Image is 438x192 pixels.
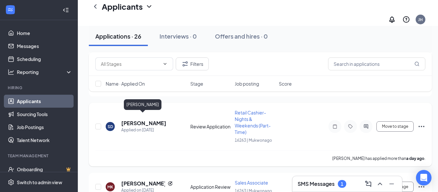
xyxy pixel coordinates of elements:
[63,7,69,13] svg: Collapse
[414,61,420,66] svg: MagnifyingGlass
[406,156,424,161] b: a day ago
[235,180,268,186] span: Sales Associate
[7,6,14,13] svg: WorkstreamLogo
[362,124,370,129] svg: ActiveChat
[108,124,113,129] div: SD
[17,69,73,75] div: Reporting
[17,27,72,40] a: Home
[375,179,385,189] button: ChevronUp
[235,80,259,87] span: Job posting
[190,80,203,87] span: Stage
[17,179,62,186] div: Switch to admin view
[386,179,397,189] button: Minimize
[363,179,373,189] button: ComposeMessage
[124,99,161,110] div: [PERSON_NAME]
[416,170,432,186] div: Open Intercom Messenger
[347,124,354,129] svg: Tag
[17,40,72,53] a: Messages
[402,16,410,23] svg: QuestionInfo
[418,17,423,22] div: JH
[17,121,72,134] a: Job Postings
[91,3,99,10] svg: ChevronLeft
[388,16,396,23] svg: Notifications
[341,181,343,187] div: 1
[121,180,165,187] h5: [PERSON_NAME]
[328,57,425,70] input: Search in applications
[376,180,384,188] svg: ChevronUp
[279,80,292,87] span: Score
[168,181,173,186] svg: Reapply
[176,57,209,70] button: Filter Filters
[298,180,335,187] h3: SMS Messages
[388,180,396,188] svg: Minimize
[215,32,268,40] div: Offers and hires · 0
[376,121,414,132] button: Move to stage
[160,32,197,40] div: Interviews · 0
[17,95,72,108] a: Applicants
[102,1,143,12] h1: Applicants
[121,127,166,133] div: Applied on [DATE]
[190,123,231,130] div: Review Application
[8,69,14,75] svg: Analysis
[331,124,339,129] svg: Note
[17,134,72,147] a: Talent Network
[145,3,153,10] svg: ChevronDown
[364,180,372,188] svg: ComposeMessage
[235,110,271,135] span: Retail Cashier-Nights & Weekends (Part-Time)
[190,184,231,190] div: Application Review
[101,60,160,67] input: All Stages
[95,32,141,40] div: Applications · 26
[8,179,14,186] svg: Settings
[418,123,425,130] svg: Ellipses
[181,60,189,68] svg: Filter
[17,53,72,66] a: Scheduling
[418,183,425,191] svg: Ellipses
[106,80,145,87] span: Name · Applied On
[121,120,166,127] h5: [PERSON_NAME]
[8,153,71,159] div: Team Management
[17,108,72,121] a: Sourcing Tools
[17,163,72,176] a: OnboardingCrown
[107,184,113,190] div: MK
[332,156,425,161] p: [PERSON_NAME] has applied more than .
[8,85,71,90] div: Hiring
[235,138,272,143] span: 16263 | Mukwonago
[162,61,168,66] svg: ChevronDown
